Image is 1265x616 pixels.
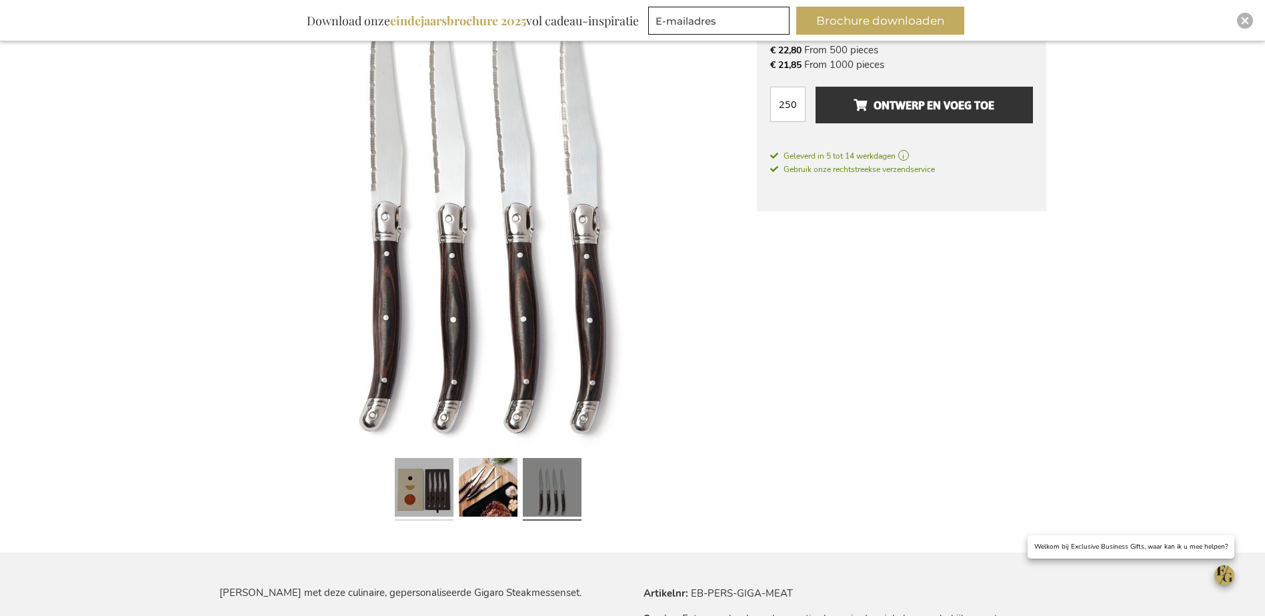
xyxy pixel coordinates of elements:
[301,7,645,35] div: Download onze vol cadeau-inspiratie
[648,7,794,39] form: marketing offers and promotions
[770,59,802,71] span: € 21,85
[770,162,935,175] a: Gebruik onze rechtstreekse verzendservice
[523,453,581,526] a: Personalised Gigaro Meat Knives
[770,43,1033,57] li: From 500 pieces
[854,95,994,116] span: Ontwerp en voeg toe
[390,13,526,29] b: eindejaarsbrochure 2025
[1241,17,1249,25] img: Close
[770,44,802,57] span: € 22,80
[459,453,517,526] a: Personalised Gigaro Meat Knives
[1237,13,1253,29] div: Close
[796,7,964,35] button: Brochure downloaden
[770,87,806,122] input: Aantal
[770,150,1033,162] a: Geleverd in 5 tot 14 werkdagen
[770,164,935,175] span: Gebruik onze rechtstreekse verzendservice
[770,57,1033,72] li: From 1000 pieces
[648,7,790,35] input: E-mailadres
[395,453,453,526] a: Personalised Gigaro Meat Knives
[816,87,1032,123] button: Ontwerp en voeg toe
